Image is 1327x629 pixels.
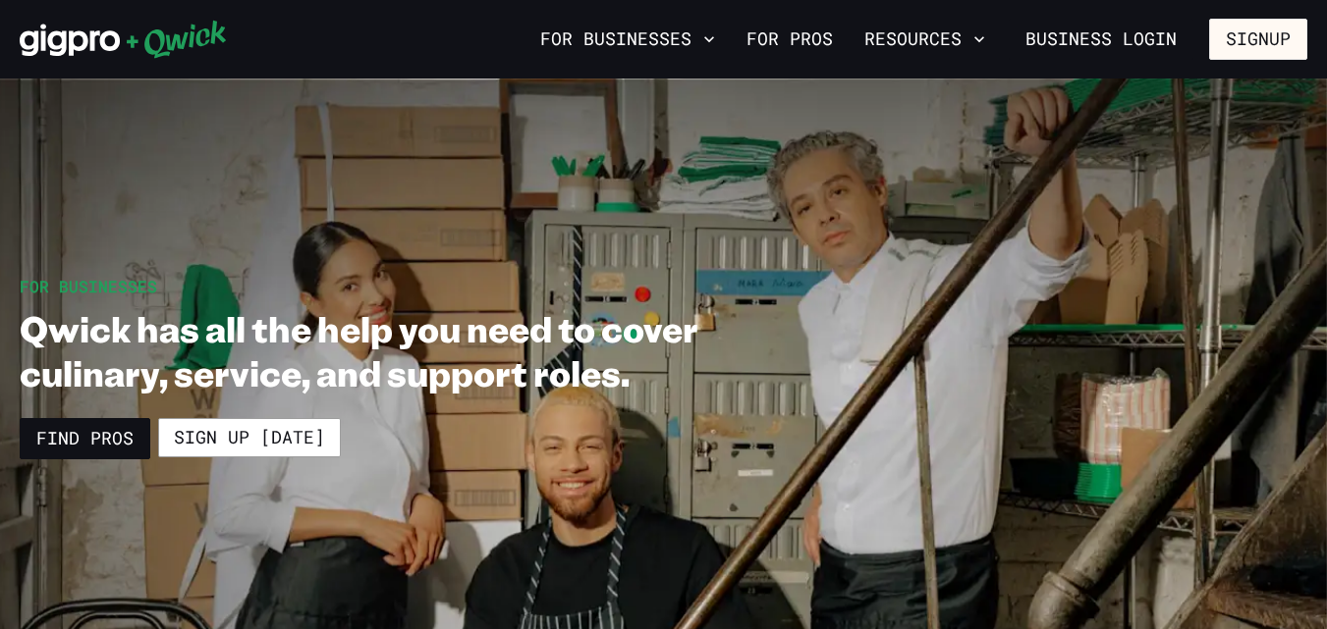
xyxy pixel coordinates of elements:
a: Sign up [DATE] [158,418,341,457]
a: Business Login [1009,19,1193,60]
button: Signup [1209,19,1307,60]
h1: Qwick has all the help you need to cover culinary, service, and support roles. [20,306,793,394]
button: For Businesses [532,23,723,56]
span: For Businesses [20,276,157,296]
a: Find Pros [20,418,150,459]
button: Resources [857,23,993,56]
a: For Pros [739,23,841,56]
